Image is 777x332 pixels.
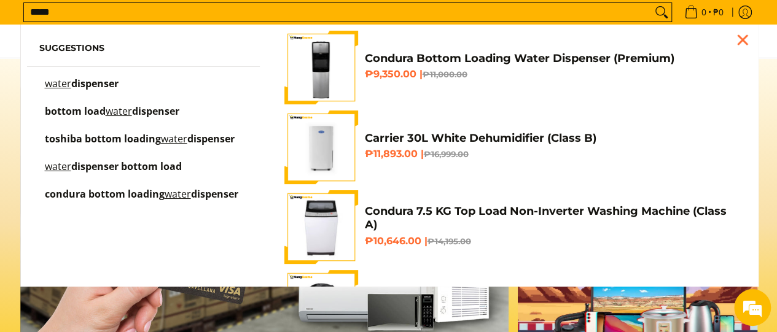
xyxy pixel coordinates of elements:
span: dispenser [187,132,235,145]
a: water dispenser bottom load [39,162,248,183]
button: Search [652,3,671,21]
span: dispenser bottom load [71,160,182,173]
span: We're online! [71,92,170,216]
textarea: Type your message and hit 'Enter' [6,210,234,253]
span: bottom load [45,104,106,118]
div: Chat with us now [64,69,206,85]
del: ₱14,195.00 [427,236,470,246]
mark: water [165,187,191,201]
h4: Carrier 30L White Dehumidifier (Class B) [364,131,739,145]
mark: water [106,104,132,118]
a: bottom load water dispenser [39,107,248,128]
span: 0 [700,8,708,17]
span: toshiba bottom loading [45,132,161,145]
a: carrier-30-liter-dehumidier-premium-full-view-mang-kosme Carrier 30L White Dehumidifier (Class B)... [284,110,739,184]
a: Condura Bottom Loading Water Dispenser (Premium) Condura Bottom Loading Water Dispenser (Premium)... [284,31,739,104]
h6: ₱10,646.00 | [364,235,739,247]
span: ₱0 [711,8,725,17]
span: • [681,6,727,19]
span: dispenser [132,104,179,118]
a: condura bottom loading water dispenser [39,190,248,211]
a: condura-7.5kg-topload-non-inverter-washing-machine-class-c-full-view-mang-kosme Condura 7.5 KG To... [284,190,739,264]
mark: water [161,132,187,145]
p: water dispenser [45,79,119,101]
h6: ₱11,893.00 | [364,148,739,160]
h4: Condura 7.5 KG Top Load Non-Inverter Washing Machine (Class A) [364,204,739,232]
p: condura bottom loading water dispenser [45,190,238,211]
img: condura-7.5kg-topload-non-inverter-washing-machine-class-c-full-view-mang-kosme [287,190,356,264]
mark: water [45,77,71,90]
div: Minimize live chat window [201,6,231,36]
img: Condura Bottom Loading Water Dispenser (Premium) [284,31,358,104]
p: bottom load water dispenser [45,107,179,128]
span: dispenser [71,77,119,90]
h6: Suggestions [39,43,248,54]
p: water dispenser bottom load [45,162,182,183]
span: dispenser [191,187,238,201]
a: toshiba bottom loading water dispenser [39,134,248,156]
span: condura bottom loading [45,187,165,201]
div: Close pop up [733,31,752,49]
p: toshiba bottom loading water dispenser [45,134,235,156]
a: water dispenser [39,79,248,101]
h6: ₱9,350.00 | [364,68,739,80]
mark: water [45,160,71,173]
del: ₱16,999.00 [423,149,468,159]
img: carrier-30-liter-dehumidier-premium-full-view-mang-kosme [284,110,358,184]
del: ₱11,000.00 [422,69,467,79]
h4: Condura Bottom Loading Water Dispenser (Premium) [364,52,739,66]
